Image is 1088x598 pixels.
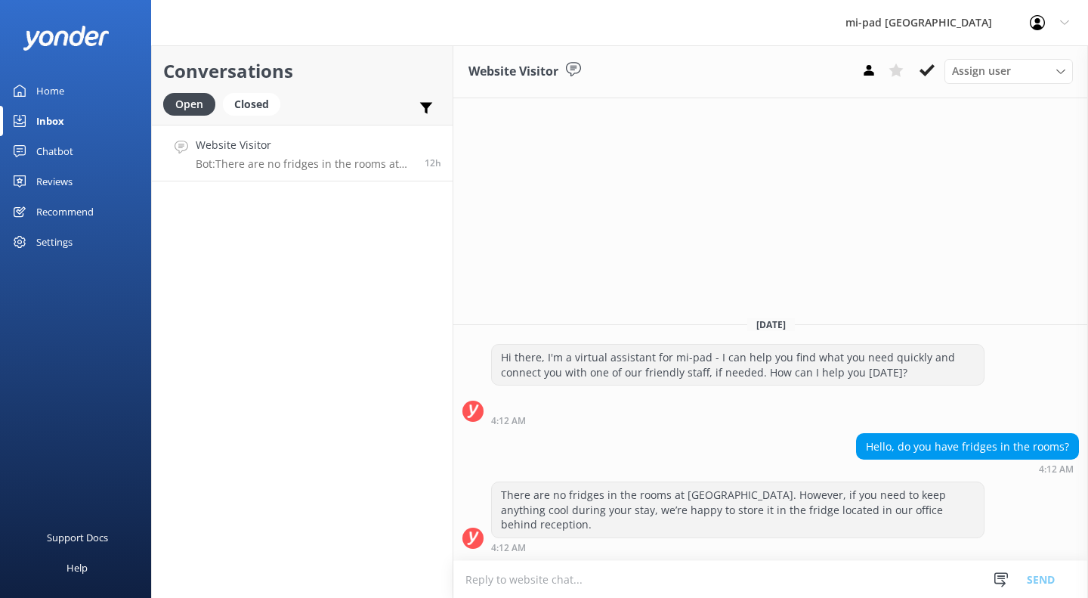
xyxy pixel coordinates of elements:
div: Reviews [36,166,73,197]
strong: 4:12 AM [491,544,526,553]
div: Recommend [36,197,94,227]
strong: 4:12 AM [1039,465,1074,474]
div: Home [36,76,64,106]
div: Open [163,93,215,116]
span: Sep 11 2025 04:12am (UTC +12:00) Pacific/Auckland [425,156,441,169]
div: Inbox [36,106,64,136]
div: Support Docs [47,522,108,553]
p: Bot: There are no fridges in the rooms at [GEOGRAPHIC_DATA]. However, if you need to keep anythin... [196,157,413,171]
div: Hi there, I'm a virtual assistant for mi-pad - I can help you find what you need quickly and conn... [492,345,984,385]
h2: Conversations [163,57,441,85]
div: Sep 11 2025 04:12am (UTC +12:00) Pacific/Auckland [491,542,984,553]
h3: Website Visitor [468,62,558,82]
div: Help [66,553,88,583]
div: Settings [36,227,73,257]
div: Chatbot [36,136,73,166]
div: Assign User [944,59,1073,83]
a: Open [163,95,223,112]
div: Sep 11 2025 04:12am (UTC +12:00) Pacific/Auckland [856,463,1079,474]
img: yonder-white-logo.png [23,26,110,51]
span: Assign user [952,63,1011,79]
div: There are no fridges in the rooms at [GEOGRAPHIC_DATA]. However, if you need to keep anything coo... [492,482,984,538]
a: Closed [223,95,288,112]
span: [DATE] [747,318,795,331]
div: Hello, do you have fridges in the rooms? [857,434,1078,460]
h4: Website Visitor [196,137,413,153]
a: Website VisitorBot:There are no fridges in the rooms at [GEOGRAPHIC_DATA]. However, if you need t... [152,125,453,181]
div: Closed [223,93,280,116]
div: Sep 11 2025 04:12am (UTC +12:00) Pacific/Auckland [491,415,984,426]
strong: 4:12 AM [491,417,526,426]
